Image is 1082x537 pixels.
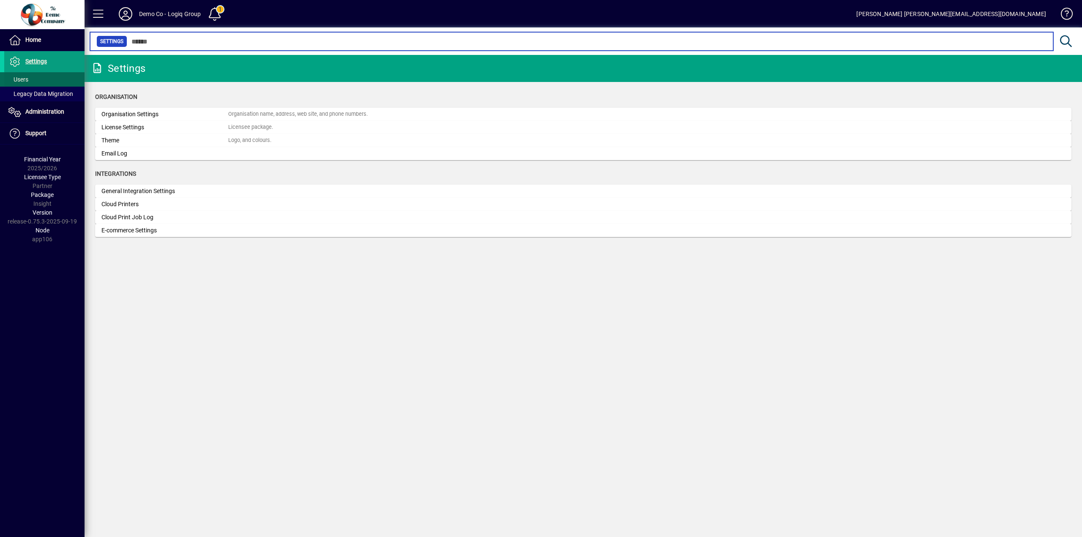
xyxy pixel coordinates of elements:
[101,136,228,145] div: Theme
[101,200,228,209] div: Cloud Printers
[8,90,73,97] span: Legacy Data Migration
[95,198,1071,211] a: Cloud Printers
[25,58,47,65] span: Settings
[31,191,54,198] span: Package
[25,130,46,136] span: Support
[228,136,271,144] div: Logo, and colours.
[112,6,139,22] button: Profile
[95,108,1071,121] a: Organisation SettingsOrganisation name, address, web site, and phone numbers.
[95,121,1071,134] a: License SettingsLicensee package.
[91,62,145,75] div: Settings
[1055,2,1071,29] a: Knowledge Base
[101,213,228,222] div: Cloud Print Job Log
[95,147,1071,160] a: Email Log
[101,149,228,158] div: Email Log
[4,123,85,144] a: Support
[36,227,49,234] span: Node
[228,110,368,118] div: Organisation name, address, web site, and phone numbers.
[95,134,1071,147] a: ThemeLogo, and colours.
[95,93,137,100] span: Organisation
[95,170,136,177] span: Integrations
[856,7,1046,21] div: [PERSON_NAME] [PERSON_NAME][EMAIL_ADDRESS][DOMAIN_NAME]
[25,36,41,43] span: Home
[95,211,1071,224] a: Cloud Print Job Log
[95,185,1071,198] a: General Integration Settings
[4,30,85,51] a: Home
[4,101,85,123] a: Administration
[24,174,61,180] span: Licensee Type
[139,7,201,21] div: Demo Co - Logiq Group
[100,37,123,46] span: Settings
[25,108,64,115] span: Administration
[101,110,228,119] div: Organisation Settings
[228,123,273,131] div: Licensee package.
[101,187,228,196] div: General Integration Settings
[95,224,1071,237] a: E-commerce Settings
[101,123,228,132] div: License Settings
[101,226,228,235] div: E-commerce Settings
[4,72,85,87] a: Users
[4,87,85,101] a: Legacy Data Migration
[33,209,52,216] span: Version
[8,76,28,83] span: Users
[24,156,61,163] span: Financial Year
